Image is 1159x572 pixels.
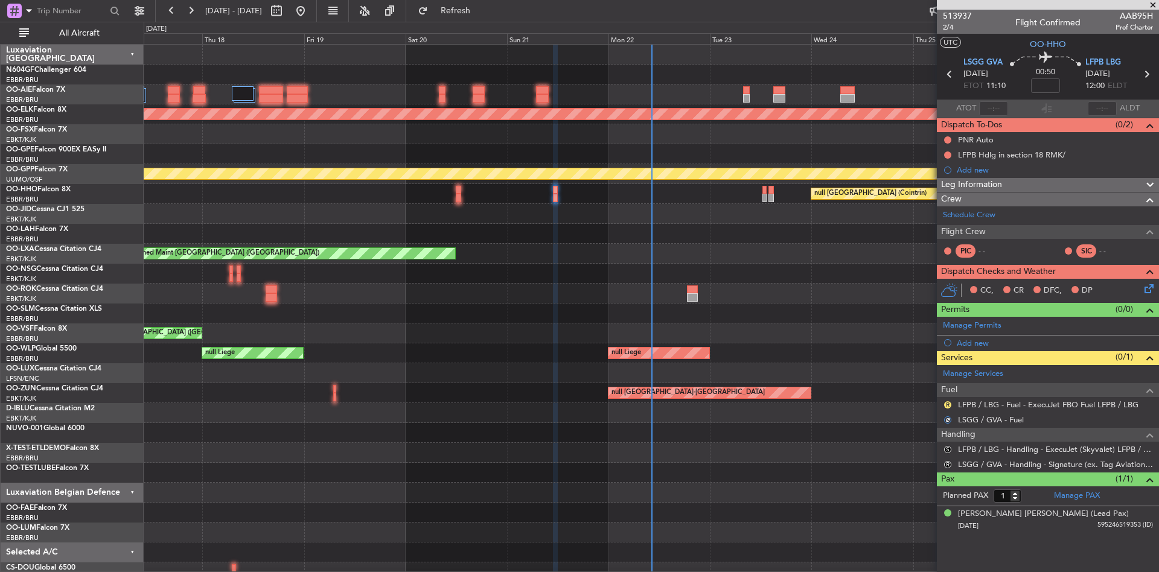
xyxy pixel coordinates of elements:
[6,345,36,352] span: OO-WLP
[6,135,36,144] a: EBKT/KJK
[941,178,1002,192] span: Leg Information
[957,338,1153,348] div: Add new
[986,80,1006,92] span: 11:10
[6,285,103,293] a: OO-ROKCessna Citation CJ4
[6,425,43,432] span: NUVO-001
[611,384,765,402] div: null [GEOGRAPHIC_DATA]-[GEOGRAPHIC_DATA]
[6,206,85,213] a: OO-JIDCessna CJ1 525
[1082,285,1093,297] span: DP
[6,126,34,133] span: OO-FSX
[940,37,961,48] button: UTC
[6,325,34,332] span: OO-VSF
[958,508,1129,520] div: [PERSON_NAME] [PERSON_NAME] (Lead Pax)
[963,57,1003,69] span: LSGG GVA
[6,106,66,113] a: OO-ELKFalcon 8X
[6,215,36,224] a: EBKT/KJK
[1044,285,1062,297] span: DFC,
[6,226,68,233] a: OO-LAHFalcon 7X
[6,445,66,452] span: X-TEST-ETLDEMO
[412,1,485,21] button: Refresh
[6,334,39,343] a: EBBR/BRU
[1116,118,1133,131] span: (0/2)
[943,22,972,33] span: 2/4
[980,285,994,297] span: CC,
[6,385,103,392] a: OO-ZUNCessna Citation CJ4
[956,244,975,258] div: PIC
[6,255,36,264] a: EBKT/KJK
[6,345,77,352] a: OO-WLPGlobal 5500
[146,24,167,34] div: [DATE]
[1116,10,1153,22] span: AAB95H
[943,368,1003,380] a: Manage Services
[1030,38,1066,51] span: OO-HHO
[913,33,1015,44] div: Thu 25
[6,445,99,452] a: X-TEST-ETLDEMOFalcon 8X
[6,325,67,332] a: OO-VSFFalcon 8X
[6,385,36,392] span: OO-ZUN
[304,33,406,44] div: Fri 19
[13,24,131,43] button: All Aircraft
[6,454,39,463] a: EBBR/BRU
[941,472,954,486] span: Pax
[6,186,71,193] a: OO-HHOFalcon 8X
[6,75,39,84] a: EBBR/BRU
[958,135,994,145] div: PNR Auto
[6,564,34,571] span: CS-DOU
[1097,520,1153,530] span: 595246519353 (ID)
[6,86,32,94] span: OO-AIE
[1085,57,1121,69] span: LFPB LBG
[1116,472,1133,485] span: (1/1)
[6,305,102,313] a: OO-SLMCessna Citation XLS
[6,465,89,472] a: OO-TESTLUBEFalcon 7X
[944,446,951,453] button: S
[1076,244,1096,258] div: SIC
[6,354,39,363] a: EBBR/BRU
[963,68,988,80] span: [DATE]
[1054,490,1100,502] a: Manage PAX
[941,428,975,442] span: Handling
[958,399,1138,410] a: LFPB / LBG - Fuel - ExecuJet FBO Fuel LFPB / LBG
[6,275,36,284] a: EBKT/KJK
[507,33,608,44] div: Sun 21
[6,394,36,403] a: EBKT/KJK
[941,118,1002,132] span: Dispatch To-Dos
[6,524,36,532] span: OO-LUM
[941,192,962,206] span: Crew
[814,185,927,203] div: null [GEOGRAPHIC_DATA] (Cointrin)
[941,303,969,317] span: Permits
[979,246,1006,256] div: - -
[6,405,95,412] a: D-IBLUCessna Citation M2
[958,415,1024,425] a: LSGG / GVA - Fuel
[1108,80,1127,92] span: ELDT
[1099,246,1126,256] div: - -
[205,5,262,16] span: [DATE] - [DATE]
[6,226,35,233] span: OO-LAH
[6,115,39,124] a: EBBR/BRU
[6,195,39,204] a: EBBR/BRU
[6,365,34,372] span: OO-LUX
[956,103,976,115] span: ATOT
[1116,22,1153,33] span: Pref Charter
[6,155,39,164] a: EBBR/BRU
[958,150,1065,160] div: LFPB Hdlg in section 18 RMK/
[31,29,127,37] span: All Aircraft
[1036,66,1055,78] span: 00:50
[6,66,34,74] span: N604GF
[6,265,36,273] span: OO-NSG
[6,246,101,253] a: OO-LXACessna Citation CJ4
[6,166,34,173] span: OO-GPP
[202,33,304,44] div: Thu 18
[941,383,957,397] span: Fuel
[1015,16,1081,29] div: Flight Confirmed
[958,521,979,530] span: [DATE]
[1085,68,1110,80] span: [DATE]
[6,146,106,153] a: OO-GPEFalcon 900EX EASy II
[6,265,103,273] a: OO-NSGCessna Citation CJ4
[943,209,995,221] a: Schedule Crew
[6,314,39,323] a: EBBR/BRU
[611,344,641,362] div: null Liege
[6,106,33,113] span: OO-ELK
[710,33,811,44] div: Tue 23
[104,324,261,342] div: null [GEOGRAPHIC_DATA] ([GEOGRAPHIC_DATA])
[6,186,37,193] span: OO-HHO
